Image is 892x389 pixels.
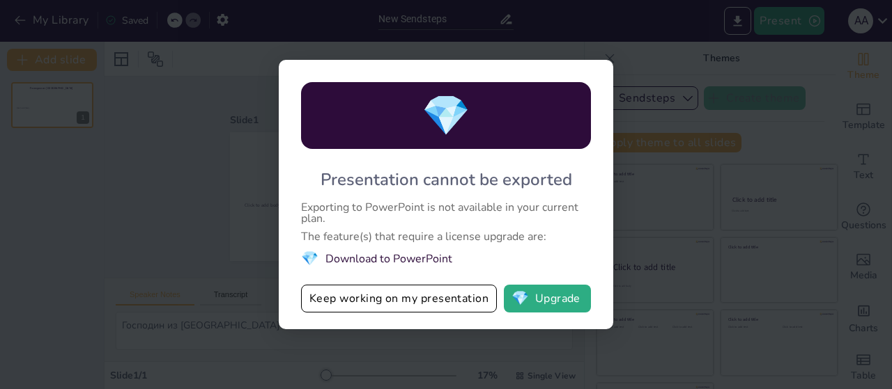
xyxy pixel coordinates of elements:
[504,285,591,312] button: diamondUpgrade
[301,249,318,268] span: diamond
[301,285,497,312] button: Keep working on my presentation
[301,249,591,268] li: Download to PowerPoint
[321,168,572,191] div: Presentation cannot be exported
[301,202,591,224] div: Exporting to PowerPoint is not available in your current plan.
[422,89,470,143] span: diamond
[512,292,529,305] span: diamond
[301,231,591,242] div: The feature(s) that require a license upgrade are:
